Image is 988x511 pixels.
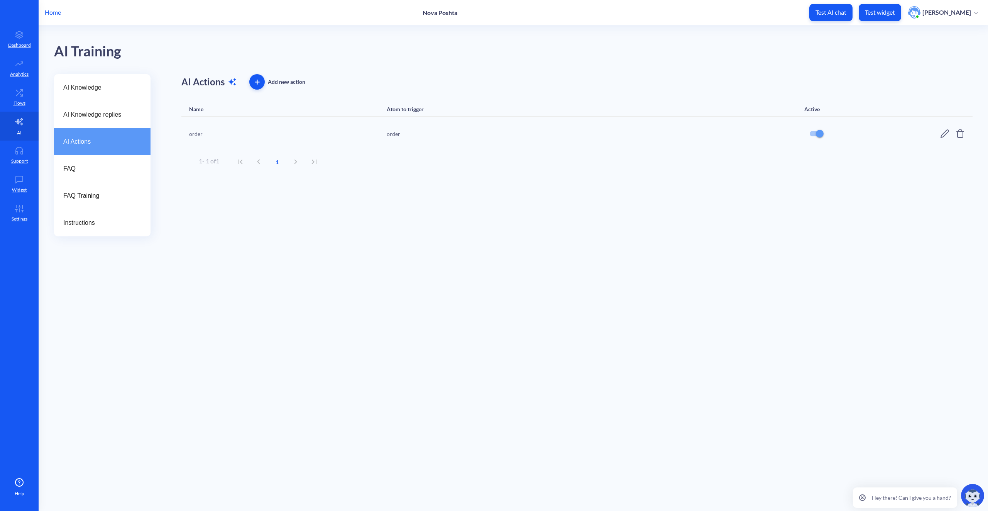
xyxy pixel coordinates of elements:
[63,110,135,119] span: AI Knowledge replies
[908,6,920,19] img: user photo
[12,187,27,194] p: Widget
[387,130,715,138] div: order
[181,74,237,90] h1: AI Actions
[15,490,24,497] span: Help
[189,130,297,138] div: order
[10,71,29,78] p: Analytics
[54,182,151,209] a: FAQ Training
[199,157,219,165] span: 1 - 1 of 1
[54,209,151,236] a: Instructions
[268,77,305,87] div: Add new action
[63,83,135,92] span: AI Knowledge
[268,158,286,166] span: 1
[872,494,951,502] p: Hey there! Can I give you a hand?
[45,8,61,17] p: Home
[12,216,27,222] p: Settings
[54,41,121,63] div: AI Training
[189,106,203,112] div: Name
[804,106,820,112] div: Active
[17,129,22,136] p: AI
[904,5,982,19] button: user photo[PERSON_NAME]
[922,8,971,17] p: [PERSON_NAME]
[63,164,135,173] span: FAQ
[63,137,135,146] span: AI Actions
[815,8,846,16] p: Test AI chat
[63,218,135,227] span: Instructions
[387,106,424,112] div: Atom to trigger
[54,74,151,101] a: AI Knowledge
[54,101,151,128] a: AI Knowledge replies
[859,4,901,21] button: Test widget
[63,191,135,200] span: FAQ Training
[865,8,895,16] p: Test widget
[268,153,286,171] button: current
[961,484,984,507] img: copilot-icon.svg
[54,128,151,155] a: AI Actions
[14,100,25,107] p: Flows
[54,155,151,182] a: FAQ
[809,4,853,21] button: Test AI chat
[11,158,28,165] p: Support
[8,42,31,49] p: Dashboard
[423,9,457,16] p: Nova Poshta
